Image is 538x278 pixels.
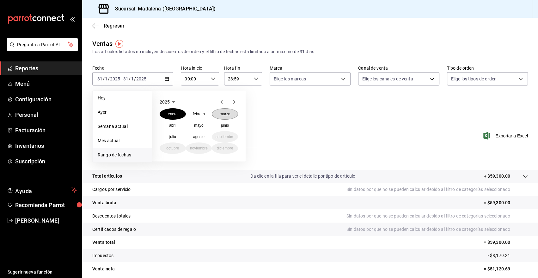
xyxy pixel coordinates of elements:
button: open_drawer_menu [70,16,75,22]
button: 2025 [160,98,177,106]
p: + $59,300.00 [484,173,510,180]
span: / [129,76,131,81]
p: Resumen [92,155,528,162]
span: Elige las marcas [274,76,306,82]
abbr: febrero de 2025 [193,112,205,116]
input: ---- [110,76,120,81]
button: octubre de 2025 [160,142,186,154]
p: Sin datos por que no se pueden calcular debido al filtro de categorías seleccionado [346,213,528,219]
div: Ventas [92,39,113,48]
span: Personal [15,111,77,119]
abbr: abril de 2025 [169,123,176,128]
p: Certificados de regalo [92,226,136,233]
abbr: octubre de 2025 [166,146,179,150]
button: junio de 2025 [212,120,238,131]
abbr: junio de 2025 [221,123,229,128]
input: -- [97,76,103,81]
input: -- [105,76,108,81]
p: = $51,120.69 [484,266,528,272]
button: marzo de 2025 [212,108,238,120]
span: Rango de fechas [98,152,147,158]
span: Semana actual [98,123,147,130]
span: 2025 [160,99,170,104]
span: Elige los canales de venta [362,76,413,82]
div: Los artículos listados no incluyen descuentos de orden y el filtro de fechas está limitado a un m... [92,48,528,55]
a: Pregunta a Parrot AI [4,46,78,53]
span: [PERSON_NAME] [15,216,77,225]
p: Venta total [92,239,115,246]
span: Menú [15,79,77,88]
span: - [121,76,122,81]
span: Regresar [104,23,125,29]
span: Facturación [15,126,77,135]
span: Ayuda [15,186,69,194]
span: Suscripción [15,157,77,166]
button: abril de 2025 [160,120,186,131]
button: febrero de 2025 [186,108,212,120]
abbr: diciembre de 2025 [217,146,233,150]
p: Cargos por servicio [92,186,131,193]
span: Configuración [15,95,77,104]
button: noviembre de 2025 [186,142,212,154]
button: septiembre de 2025 [212,131,238,142]
span: Reportes [15,64,77,73]
button: Exportar a Excel [485,132,528,140]
button: Pregunta a Parrot AI [7,38,78,51]
h3: Sucursal: Madalena ([GEOGRAPHIC_DATA]) [110,5,216,13]
label: Fecha [92,66,173,70]
p: Sin datos por que no se pueden calcular debido al filtro de categorías seleccionado [346,186,528,193]
span: / [108,76,110,81]
span: Pregunta a Parrot AI [17,41,68,48]
span: Mes actual [98,137,147,144]
label: Canal de venta [358,66,439,70]
button: agosto de 2025 [186,131,212,142]
p: Venta bruta [92,199,116,206]
span: Inventarios [15,142,77,150]
label: Hora inicio [181,66,219,70]
input: -- [123,76,129,81]
button: julio de 2025 [160,131,186,142]
abbr: mayo de 2025 [194,123,203,128]
span: Recomienda Parrot [15,201,77,209]
abbr: enero de 2025 [168,112,178,116]
span: Hoy [98,95,147,101]
button: Regresar [92,23,125,29]
p: Impuestos [92,252,113,259]
abbr: noviembre de 2025 [190,146,208,150]
p: = $59,300.00 [484,199,528,206]
span: / [103,76,105,81]
img: Tooltip marker [115,40,123,48]
button: diciembre de 2025 [212,142,238,154]
abbr: marzo de 2025 [220,112,230,116]
abbr: julio de 2025 [169,135,176,139]
button: enero de 2025 [160,108,186,120]
span: Sugerir nueva función [8,269,77,275]
span: / [134,76,136,81]
input: -- [131,76,134,81]
input: ---- [136,76,147,81]
p: Descuentos totales [92,213,131,219]
p: = $59,300.00 [484,239,528,246]
p: Da clic en la fila para ver el detalle por tipo de artículo [250,173,355,180]
abbr: septiembre de 2025 [216,135,234,139]
button: mayo de 2025 [186,120,212,131]
span: Elige los tipos de orden [451,76,497,82]
abbr: agosto de 2025 [193,135,205,139]
label: Tipo de orden [447,66,528,70]
span: Ayer [98,109,147,116]
label: Hora fin [224,66,262,70]
p: Venta neta [92,266,115,272]
p: Total artículos [92,173,122,180]
label: Marca [270,66,351,70]
p: - $8,179.31 [488,252,528,259]
p: Sin datos por que no se pueden calcular debido al filtro de categorías seleccionado [346,226,528,233]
